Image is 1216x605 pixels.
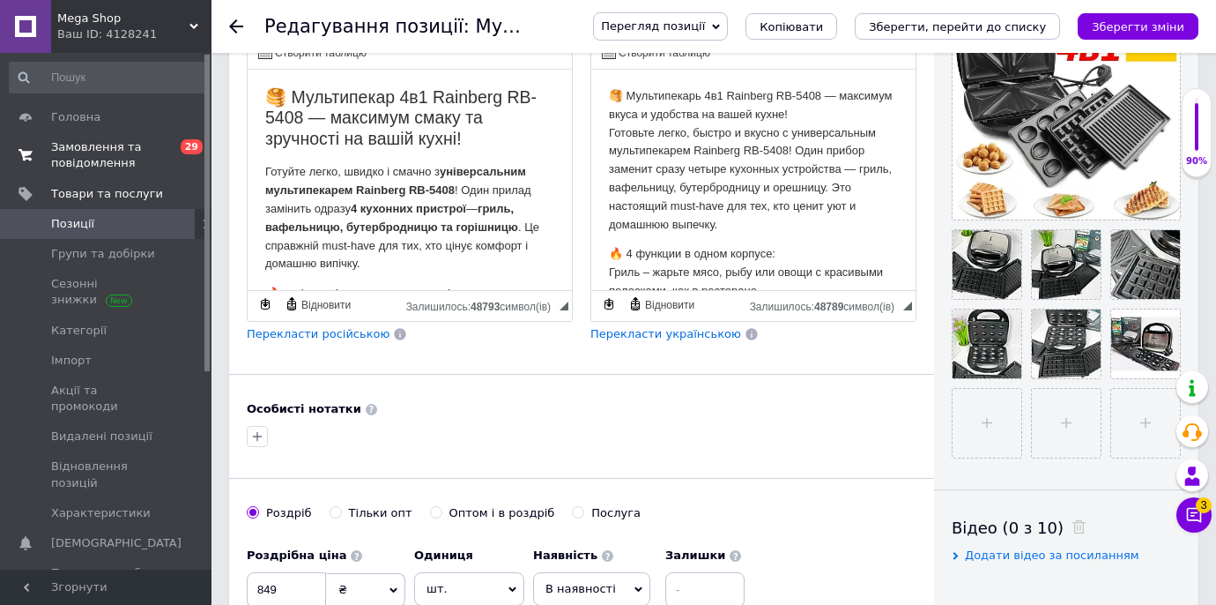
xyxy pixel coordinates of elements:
i: Зберегти, перейти до списку [869,20,1046,34]
h3: 🔥 4 функції в одному корпусі: [18,217,307,233]
span: Відновлення позицій [51,459,163,490]
div: Роздріб [266,505,312,521]
span: [DEMOGRAPHIC_DATA] [51,535,182,551]
span: Потягніть для зміни розмірів [560,302,568,310]
span: Перегляд позиції [601,19,705,33]
span: 48789 [814,301,843,313]
span: Характеристики [51,505,151,521]
b: Наявність [533,549,597,562]
div: 90% Якість заповнення [1182,88,1212,177]
span: 29 [181,139,203,154]
span: Копіювати [760,20,823,34]
div: Кiлькiсть символiв [750,296,903,313]
h2: 🥞 Мультипекар 4в1 Rainberg RB-5408 — максимум смаку та зручності на вашій кухні! [18,18,307,79]
span: Відео (0 з 10) [952,519,1064,537]
span: Додати відео за посиланням [965,549,1139,562]
span: Перекласти українською [590,327,741,340]
iframe: Редактор, 2BDDB88B-644C-497A-B17A-582B970E7B8A [248,70,572,290]
span: ₴ [338,583,347,596]
span: Групи та добірки [51,246,155,262]
span: Відновити [642,298,694,313]
span: Mega Shop [57,11,189,26]
button: Зберегти, перейти до списку [855,13,1060,40]
a: Зробити резервну копію зараз [599,295,619,314]
p: Готуйте легко, швидко і смачно з ! Один прилад замінить одразу — . Це справжній must-have для тих... [18,93,307,204]
button: Копіювати [745,13,837,40]
b: Залишки [665,549,725,562]
button: Зберегти зміни [1078,13,1198,40]
div: Повернутися назад [229,19,243,34]
span: Категорії [51,323,107,339]
p: 🔥 4 функции в одном корпусе: Гриль – жарьте мясо, рыбу или овощи с красивыми полосками, как в рес... [18,176,307,230]
span: В наявності [545,582,616,595]
span: Видалені позиції [51,429,152,444]
span: Перекласти російською [247,327,389,340]
span: Акції та промокоди [51,383,163,415]
span: Відновити [299,298,351,313]
span: Позиції [51,216,94,232]
span: Потягніть для зміни розмірів [903,302,912,310]
iframe: Редактор, F848E5BF-CB58-4089-874D-F8291C1D7D6D [591,70,916,290]
span: Імпорт [51,353,92,369]
span: Замовлення та повідомлення [51,139,163,171]
b: Особисті нотатки [247,402,361,415]
div: 90% [1183,155,1211,168]
div: Оптом і в роздріб [449,505,555,521]
b: Одиниця [414,549,473,562]
p: 🥞 Мультипекарь 4в1 Rainberg RB-5408 — максимум вкуса и удобства на вашей кухне! Готовьте легко, б... [18,18,307,164]
div: Кiлькiсть символiв [406,296,560,313]
span: Показники роботи компанії [51,565,163,597]
i: Зберегти зміни [1092,20,1184,34]
button: Чат з покупцем3 [1176,497,1212,533]
span: Створити таблицю [616,46,710,61]
div: Тільки опт [349,505,412,521]
span: 48793 [471,301,500,313]
span: Головна [51,109,100,125]
span: Сезонні знижки [51,276,163,308]
div: Послуга [591,505,641,521]
span: Створити таблицю [272,46,367,61]
span: Товари та послуги [51,186,163,202]
div: Ваш ID: 4128241 [57,26,211,42]
strong: 4 кухонних пристрої [103,132,219,146]
a: Відновити [282,295,353,314]
b: Роздрібна ціна [247,549,346,562]
strong: гриль, вафельницю, бутербродницю та горішницю [18,132,271,164]
a: Зробити резервну копію зараз [256,295,275,314]
a: Відновити [626,295,697,314]
span: 3 [1196,497,1212,513]
input: Пошук [9,62,208,93]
